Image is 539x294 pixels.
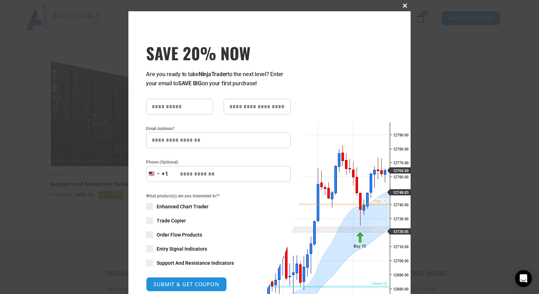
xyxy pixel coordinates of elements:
label: Support And Resistance Indicators [146,259,291,267]
span: SAVE 20% NOW [146,43,291,63]
span: Trade Copier [157,217,186,224]
label: Entry Signal Indicators [146,245,291,252]
label: Order Flow Products [146,231,291,238]
label: Phone (Optional) [146,159,291,166]
strong: NinjaTrader [199,71,228,78]
p: Are you ready to take to the next level? Enter your email to on your first purchase! [146,70,291,88]
div: +1 [162,170,169,179]
span: What product(s) are you interested in? [146,192,291,200]
span: Entry Signal Indicators [157,245,207,252]
span: Enhanced Chart Trader [157,203,208,210]
button: SUBMIT & GET COUPON [146,277,227,292]
div: Open Intercom Messenger [515,270,532,287]
strong: SAVE BIG [178,80,202,87]
label: Trade Copier [146,217,291,224]
button: Selected country [146,166,169,182]
span: Support And Resistance Indicators [157,259,234,267]
label: Email Address [146,125,291,132]
span: Order Flow Products [157,231,202,238]
label: Enhanced Chart Trader [146,203,291,210]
